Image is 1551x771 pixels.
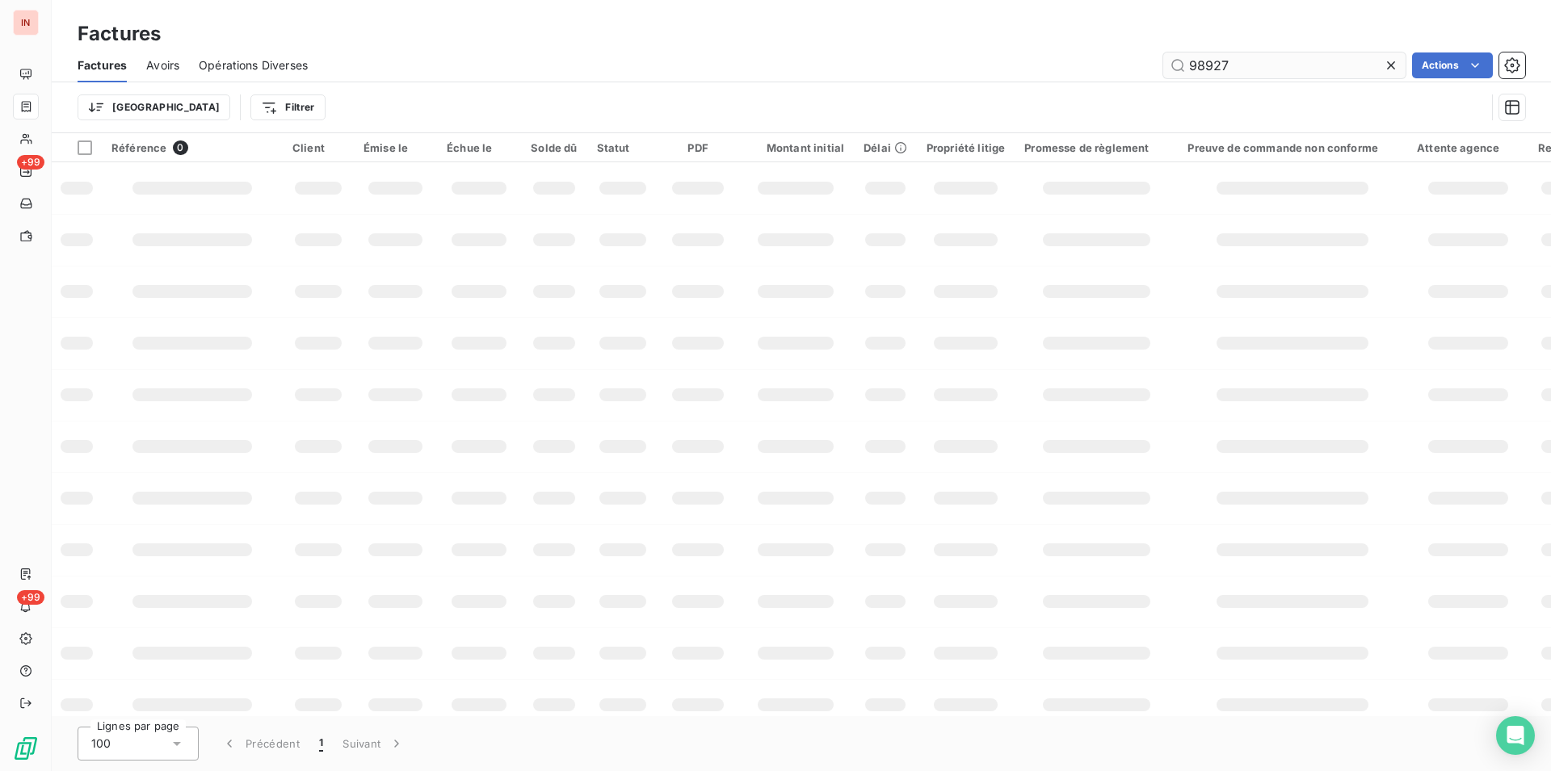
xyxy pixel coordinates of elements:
div: Statut [597,141,649,154]
button: Suivant [333,727,414,761]
span: Factures [78,57,127,73]
button: Précédent [212,727,309,761]
span: 1 [319,735,323,752]
div: Open Intercom Messenger [1496,716,1535,755]
span: 100 [91,735,111,752]
span: +99 [17,155,44,170]
span: Référence [111,141,166,154]
h3: Factures [78,19,161,48]
span: Opérations Diverses [199,57,308,73]
div: Émise le [364,141,427,154]
div: Délai [864,141,907,154]
div: Client [292,141,344,154]
div: IN [13,10,39,36]
div: Échue le [447,141,511,154]
span: +99 [17,590,44,605]
span: Avoirs [146,57,179,73]
div: Preuve de commande non conforme [1187,141,1398,154]
div: Montant initial [747,141,844,154]
div: Promesse de règlement [1024,141,1168,154]
div: Attente agence [1417,141,1519,154]
img: Logo LeanPay [13,735,39,761]
button: Actions [1412,52,1493,78]
button: Filtrer [250,94,325,120]
div: PDF [668,141,727,154]
div: Solde dû [531,141,577,154]
span: 0 [173,140,187,155]
button: [GEOGRAPHIC_DATA] [78,94,230,120]
input: Rechercher [1163,52,1406,78]
div: Propriété litige [927,141,1005,154]
button: 1 [309,727,333,761]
